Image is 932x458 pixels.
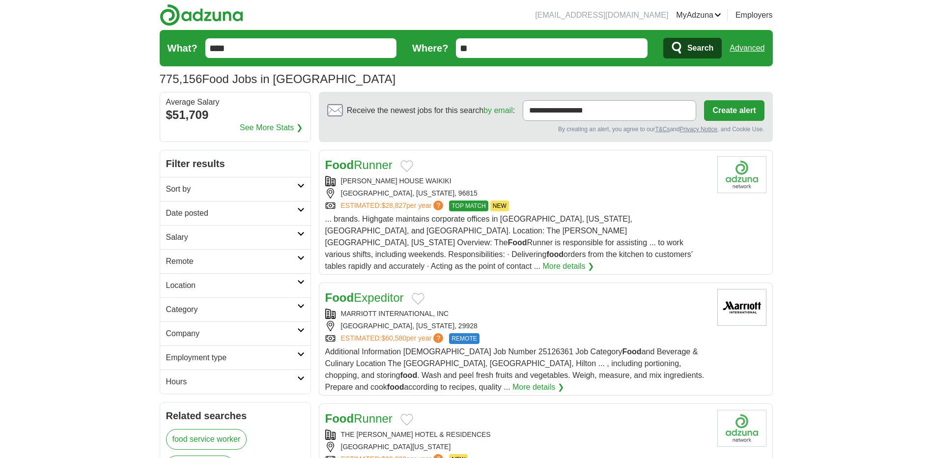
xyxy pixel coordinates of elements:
[341,333,446,344] a: ESTIMATED:$60,580per year?
[400,414,413,426] button: Add to favorite jobs
[166,280,297,291] h2: Location
[166,183,297,195] h2: Sort by
[160,321,311,345] a: Company
[160,72,396,86] h1: Food Jobs in [GEOGRAPHIC_DATA]
[166,352,297,364] h2: Employment type
[449,333,479,344] span: REMOTE
[483,106,513,114] a: by email
[490,200,509,211] span: NEW
[160,70,202,88] span: 775,156
[512,381,564,393] a: More details ❯
[381,201,406,209] span: $28,827
[622,347,642,356] strong: Food
[325,176,709,186] div: [PERSON_NAME] HOUSE WAIKIKI
[160,249,311,273] a: Remote
[679,126,717,133] a: Privacy Notice
[166,231,297,243] h2: Salary
[542,260,594,272] a: More details ❯
[166,429,247,450] a: food service worker
[400,371,418,379] strong: food
[325,188,709,199] div: [GEOGRAPHIC_DATA], [US_STATE], 96815
[717,289,766,326] img: Marriott International logo
[717,156,766,193] img: Company logo
[160,273,311,297] a: Location
[508,238,527,247] strong: Food
[663,38,722,58] button: Search
[160,370,311,394] a: Hours
[325,291,404,304] a: FoodExpeditor
[546,250,564,258] strong: food
[325,291,354,304] strong: Food
[412,41,448,56] label: Where?
[325,429,709,440] div: THE [PERSON_NAME] HOTEL & RESIDENCES
[730,38,764,58] a: Advanced
[687,38,713,58] span: Search
[387,383,404,391] strong: food
[166,408,305,423] h2: Related searches
[347,105,515,116] span: Receive the newest jobs for this search :
[327,125,764,134] div: By creating an alert, you agree to our and , and Cookie Use.
[160,150,311,177] h2: Filter results
[160,225,311,249] a: Salary
[160,4,243,26] img: Adzuna logo
[325,158,354,172] strong: Food
[381,334,406,342] span: $60,580
[704,100,764,121] button: Create alert
[325,321,709,331] div: [GEOGRAPHIC_DATA], [US_STATE], 29928
[449,200,488,211] span: TOP MATCH
[166,376,297,388] h2: Hours
[160,201,311,225] a: Date posted
[535,9,668,21] li: [EMAIL_ADDRESS][DOMAIN_NAME]
[735,9,773,21] a: Employers
[400,160,413,172] button: Add to favorite jobs
[325,215,693,270] span: ... brands. Highgate maintains corporate offices in [GEOGRAPHIC_DATA], [US_STATE], [GEOGRAPHIC_DA...
[166,207,297,219] h2: Date posted
[160,297,311,321] a: Category
[166,256,297,267] h2: Remote
[412,293,424,305] button: Add to favorite jobs
[341,310,449,317] a: MARRIOTT INTERNATIONAL, INC
[341,200,446,211] a: ESTIMATED:$28,827per year?
[325,158,393,172] a: FoodRunner
[168,41,198,56] label: What?
[655,126,670,133] a: T&Cs
[433,333,443,343] span: ?
[166,304,297,315] h2: Category
[240,122,303,134] a: See More Stats ❯
[325,412,354,425] strong: Food
[166,106,305,124] div: $51,709
[717,410,766,447] img: Company logo
[166,328,297,340] h2: Company
[160,345,311,370] a: Employment type
[325,347,705,391] span: Additional Information [DEMOGRAPHIC_DATA] Job Number 25126361 Job Category and Beverage & Culinar...
[325,442,709,452] div: [GEOGRAPHIC_DATA][US_STATE]
[676,9,721,21] a: MyAdzuna
[433,200,443,210] span: ?
[160,177,311,201] a: Sort by
[325,412,393,425] a: FoodRunner
[166,98,305,106] div: Average Salary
